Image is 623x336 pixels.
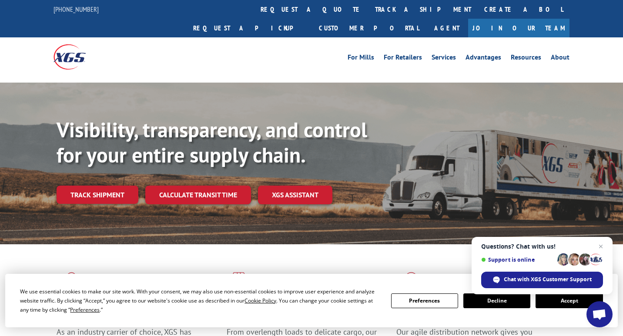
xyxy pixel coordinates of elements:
[481,272,603,288] div: Chat with XGS Customer Support
[384,54,422,63] a: For Retailers
[551,54,569,63] a: About
[57,116,367,168] b: Visibility, transparency, and control for your entire supply chain.
[187,19,312,37] a: Request a pickup
[57,186,138,204] a: Track shipment
[466,54,501,63] a: Advantages
[463,293,530,308] button: Decline
[596,241,606,252] span: Close chat
[57,272,84,295] img: xgs-icon-total-supply-chain-intelligence-red
[504,276,592,283] span: Chat with XGS Customer Support
[396,272,426,295] img: xgs-icon-flagship-distribution-model-red
[481,243,603,250] span: Questions? Chat with us!
[312,19,425,37] a: Customer Portal
[536,293,603,308] button: Accept
[70,306,100,313] span: Preferences
[54,5,99,13] a: [PHONE_NUMBER]
[258,186,332,204] a: XGS ASSISTANT
[468,19,569,37] a: Join Our Team
[481,256,554,263] span: Support is online
[245,297,276,304] span: Cookie Policy
[511,54,541,63] a: Resources
[586,301,613,327] div: Open chat
[432,54,456,63] a: Services
[391,293,458,308] button: Preferences
[348,54,374,63] a: For Mills
[145,186,251,204] a: Calculate transit time
[20,287,380,314] div: We use essential cookies to make our site work. With your consent, we may also use non-essential ...
[227,272,247,295] img: xgs-icon-focused-on-flooring-red
[5,274,618,327] div: Cookie Consent Prompt
[425,19,468,37] a: Agent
